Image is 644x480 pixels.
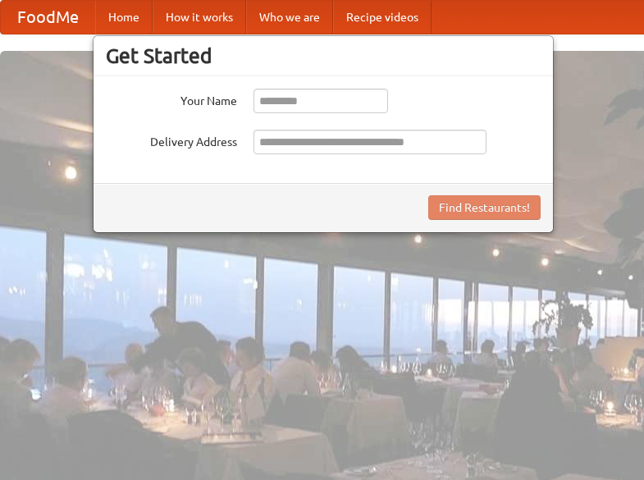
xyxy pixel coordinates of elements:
[1,1,95,34] a: FoodMe
[106,89,237,109] label: Your Name
[95,1,153,34] a: Home
[428,195,541,220] button: Find Restaurants!
[246,1,333,34] a: Who we are
[333,1,432,34] a: Recipe videos
[106,43,541,68] h3: Get Started
[106,130,237,150] label: Delivery Address
[153,1,246,34] a: How it works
